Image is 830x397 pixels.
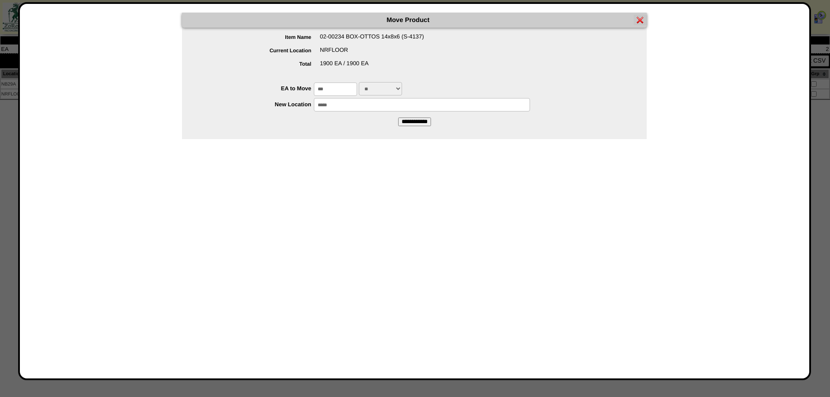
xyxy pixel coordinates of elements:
img: error.gif [637,16,644,23]
label: Current Location [199,48,320,54]
label: EA to Move [199,85,314,92]
div: 1900 EA / 1900 EA [199,60,647,73]
div: 02-00234 BOX-OTTOS 14x8x6 (S-4137) [199,33,647,47]
div: NRFLOOR [199,47,647,60]
label: Total [199,61,320,67]
label: Item Name [199,34,320,40]
div: Move Product [182,13,647,28]
label: New Location [199,101,314,108]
